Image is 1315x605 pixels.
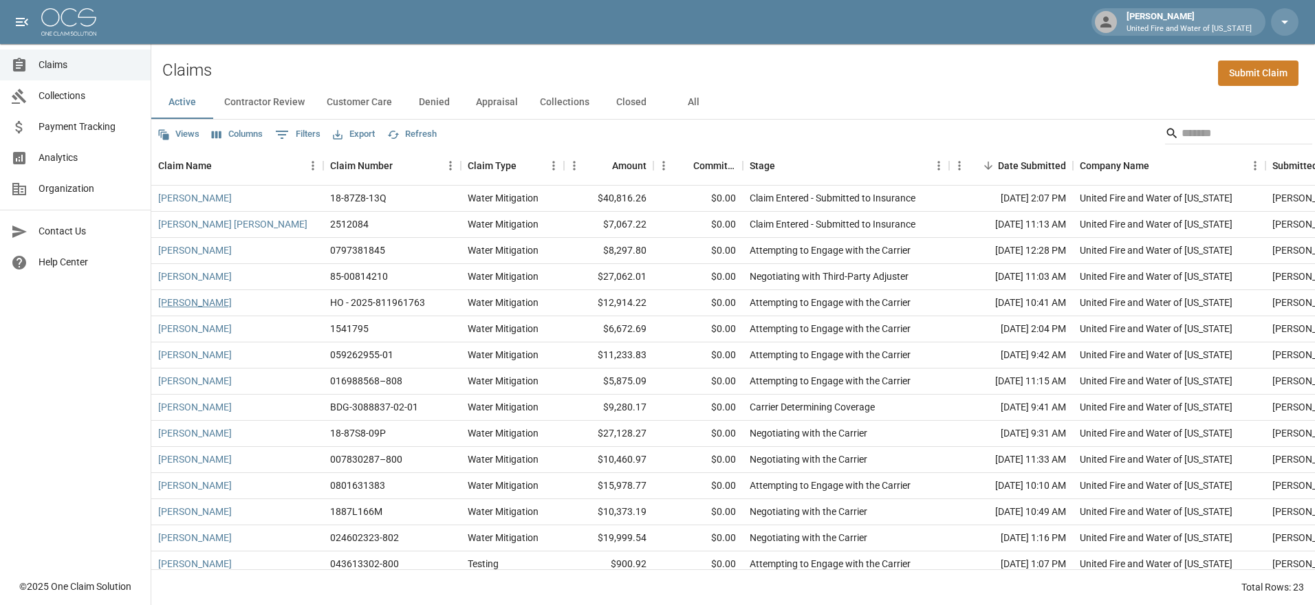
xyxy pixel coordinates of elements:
div: Attempting to Engage with the Carrier [750,296,911,309]
span: Collections [39,89,140,103]
button: Sort [775,156,794,175]
div: Water Mitigation [468,452,539,466]
div: $0.00 [653,447,743,473]
div: United Fire and Water of Louisiana [1080,296,1232,309]
button: Denied [403,86,465,119]
div: $0.00 [653,238,743,264]
div: $0.00 [653,212,743,238]
button: Refresh [384,124,440,145]
div: Attempting to Engage with the Carrier [750,557,911,571]
div: $10,460.97 [564,447,653,473]
button: Sort [593,156,612,175]
div: [DATE] 1:07 PM [949,551,1073,577]
button: Contractor Review [213,86,316,119]
div: Stage [743,146,949,185]
div: $9,280.17 [564,395,653,421]
button: Sort [393,156,412,175]
div: [DATE] 10:49 AM [949,499,1073,525]
div: United Fire and Water of Louisiana [1080,426,1232,440]
div: $10,373.19 [564,499,653,525]
button: Show filters [272,124,324,146]
button: Menu [653,155,674,176]
div: $8,297.80 [564,238,653,264]
div: 059262955-01 [330,348,393,362]
div: 0801631383 [330,478,385,492]
a: [PERSON_NAME] [158,531,232,544]
div: 18-87S8-09P [330,426,386,440]
div: Water Mitigation [468,374,539,388]
div: 1887L166M [330,505,382,518]
div: [DATE] 12:28 PM [949,238,1073,264]
div: $6,672.69 [564,316,653,342]
div: Water Mitigation [468,322,539,335]
div: 0797381845 [330,243,385,257]
div: $0.00 [653,473,743,499]
div: [DATE] 10:10 AM [949,473,1073,499]
button: Select columns [208,124,266,145]
div: dynamic tabs [151,86,1315,119]
div: $7,067.22 [564,212,653,238]
div: [DATE] 9:31 AM [949,421,1073,447]
div: [DATE] 9:41 AM [949,395,1073,421]
img: ocs-logo-white-transparent.png [41,8,96,36]
button: Menu [949,155,970,176]
div: Negotiating with the Carrier [750,426,867,440]
div: © 2025 One Claim Solution [19,580,131,593]
div: United Fire and Water of Louisiana [1080,191,1232,205]
div: Claim Name [151,146,323,185]
button: Menu [928,155,949,176]
div: 043613302-800 [330,557,399,571]
button: Sort [979,156,998,175]
a: Submit Claim [1218,60,1298,86]
div: Date Submitted [949,146,1073,185]
button: Collections [529,86,600,119]
div: Search [1165,122,1312,147]
span: Claims [39,58,140,72]
a: [PERSON_NAME] [158,505,232,518]
div: United Fire and Water of Louisiana [1080,478,1232,492]
div: United Fire and Water of Louisiana [1080,322,1232,335]
div: 2512084 [330,217,369,231]
div: Water Mitigation [468,505,539,518]
div: Claim Type [461,146,564,185]
a: [PERSON_NAME] [158,322,232,335]
div: 18-87Z8-13Q [330,191,387,205]
div: BDG-3088837-02-01 [330,400,418,414]
button: Sort [1149,156,1169,175]
a: [PERSON_NAME] [PERSON_NAME] [158,217,307,231]
div: [DATE] 2:07 PM [949,186,1073,212]
button: open drawer [8,8,36,36]
div: Negotiating with the Carrier [750,452,867,466]
div: United Fire and Water of Louisiana [1080,243,1232,257]
a: [PERSON_NAME] [158,243,232,257]
div: [DATE] 2:04 PM [949,316,1073,342]
button: Active [151,86,213,119]
div: 007830287–800 [330,452,402,466]
button: Customer Care [316,86,403,119]
a: [PERSON_NAME] [158,191,232,205]
div: United Fire and Water of Louisiana [1080,269,1232,283]
div: Water Mitigation [468,426,539,440]
div: Company Name [1073,146,1265,185]
div: Date Submitted [998,146,1066,185]
div: Committed Amount [653,146,743,185]
div: [DATE] 11:33 AM [949,447,1073,473]
button: Sort [674,156,693,175]
div: $19,999.54 [564,525,653,551]
div: Attempting to Engage with the Carrier [750,478,911,492]
a: [PERSON_NAME] [158,426,232,440]
div: $5,875.09 [564,368,653,395]
div: $27,128.27 [564,421,653,447]
div: $0.00 [653,395,743,421]
div: Water Mitigation [468,478,539,492]
a: [PERSON_NAME] [158,374,232,388]
button: Closed [600,86,662,119]
div: Claim Number [330,146,393,185]
div: Claim Entered - Submitted to Insurance [750,191,915,205]
div: Claim Number [323,146,461,185]
div: Stage [750,146,775,185]
div: [DATE] 9:42 AM [949,342,1073,368]
div: [DATE] 10:41 AM [949,290,1073,316]
div: $0.00 [653,525,743,551]
div: Negotiating with Third-Party Adjuster [750,269,909,283]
